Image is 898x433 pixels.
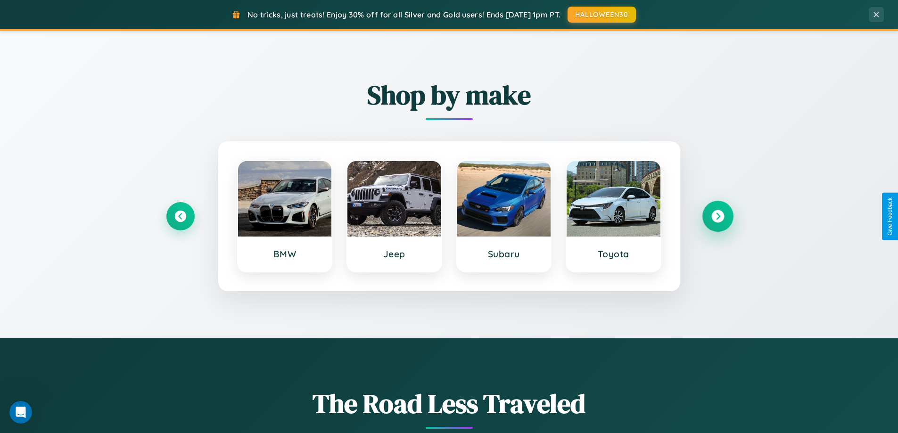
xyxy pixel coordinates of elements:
iframe: Intercom live chat [9,401,32,424]
h3: Jeep [357,248,432,260]
h2: Shop by make [166,77,732,113]
h1: The Road Less Traveled [166,385,732,422]
span: No tricks, just treats! Enjoy 30% off for all Silver and Gold users! Ends [DATE] 1pm PT. [247,10,560,19]
button: HALLOWEEN30 [568,7,636,23]
h3: Subaru [467,248,542,260]
h3: Toyota [576,248,651,260]
div: Give Feedback [887,197,893,236]
h3: BMW [247,248,322,260]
